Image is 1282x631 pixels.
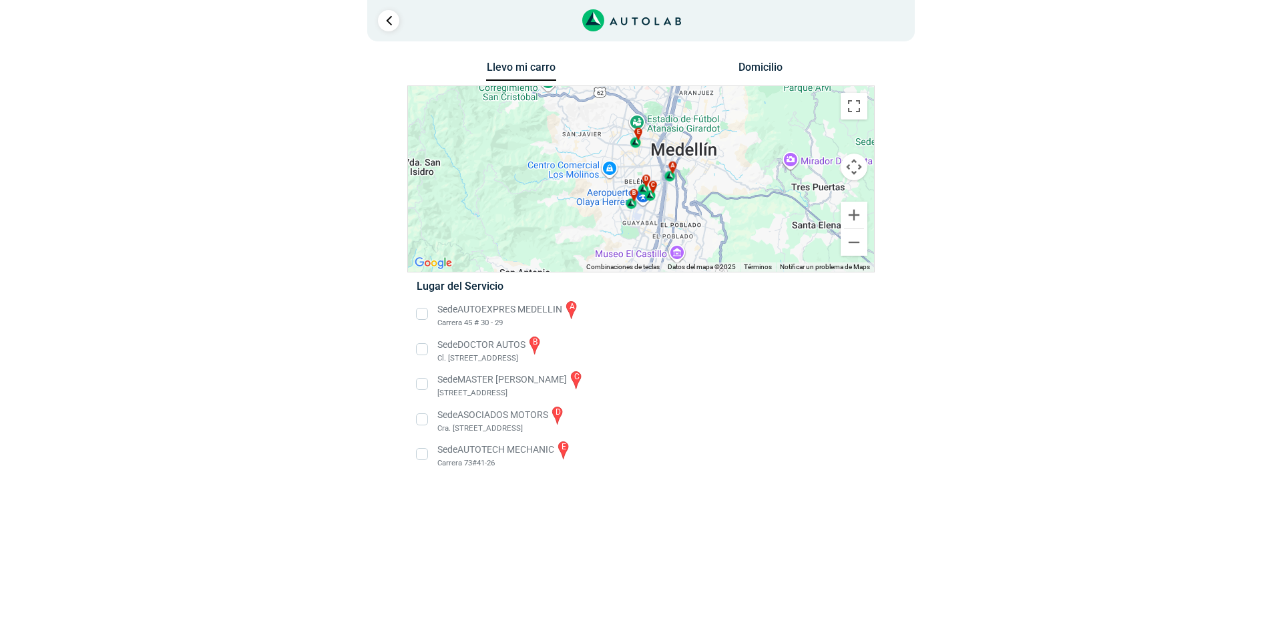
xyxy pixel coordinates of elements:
a: Link al sitio de autolab [582,13,682,26]
a: Notificar un problema de Maps [780,263,870,270]
button: Reducir [841,229,867,256]
h5: Lugar del Servicio [417,280,865,292]
button: Llevo mi carro [486,61,556,81]
button: Controles de visualización del mapa [841,154,867,180]
a: Ir al paso anterior [378,10,399,31]
span: b [632,189,636,198]
img: Google [411,254,455,272]
span: a [670,162,674,171]
a: Términos (se abre en una nueva pestaña) [744,263,772,270]
a: Abre esta zona en Google Maps (se abre en una nueva ventana) [411,254,455,272]
button: Ampliar [841,202,867,228]
button: Cambiar a la vista en pantalla completa [841,93,867,120]
button: Combinaciones de teclas [586,262,660,272]
span: Datos del mapa ©2025 [668,263,736,270]
button: Domicilio [726,61,796,80]
span: d [644,174,648,184]
span: c [651,181,655,190]
span: e [637,128,640,137]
